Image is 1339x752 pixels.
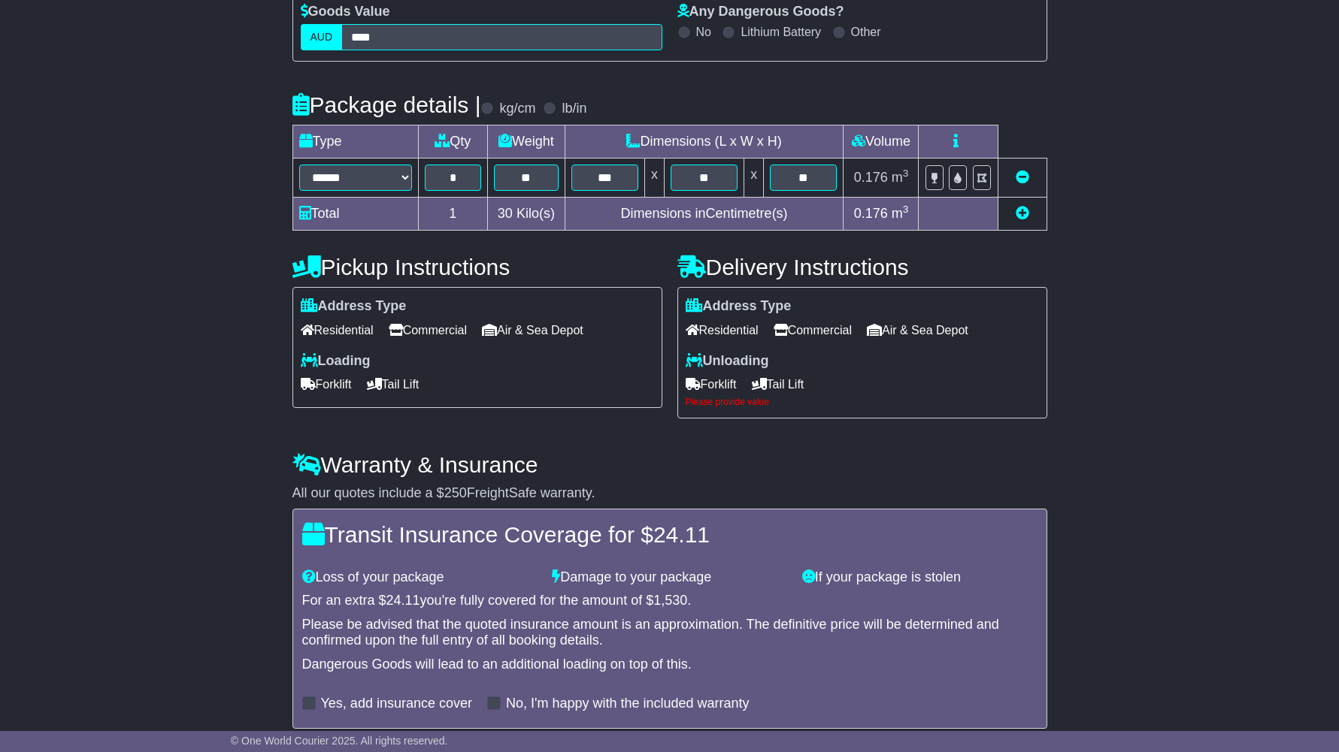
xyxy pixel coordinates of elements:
label: Any Dangerous Goods? [677,4,844,20]
label: No, I'm happy with the included warranty [506,696,750,712]
a: Add new item [1016,206,1029,221]
label: kg/cm [499,101,535,117]
label: Loading [301,353,371,370]
div: Please be advised that the quoted insurance amount is an approximation. The definitive price will... [302,617,1038,649]
td: Dimensions (L x W x H) [565,125,844,159]
span: 30 [498,206,513,221]
span: Forklift [686,373,737,396]
td: Dimensions in Centimetre(s) [565,198,844,231]
label: Lithium Battery [741,25,821,39]
div: Damage to your package [544,569,795,586]
label: Goods Value [301,4,390,20]
td: Weight [488,125,565,159]
td: Qty [418,125,488,159]
span: Forklift [301,373,352,396]
td: Volume [844,125,919,159]
td: Total [292,198,418,231]
a: Remove this item [1016,170,1029,185]
span: Air & Sea Depot [482,319,583,342]
label: Yes, add insurance cover [321,696,472,712]
label: Other [851,25,881,39]
td: x [644,159,664,198]
sup: 3 [903,204,909,215]
h4: Warranty & Insurance [292,452,1047,477]
span: 1,530 [653,593,687,608]
div: Dangerous Goods will lead to an additional loading on top of this. [302,657,1038,673]
div: Loss of your package [295,569,545,586]
span: m [892,170,909,185]
label: No [696,25,711,39]
span: Air & Sea Depot [867,319,968,342]
span: Tail Lift [367,373,420,396]
span: Residential [301,319,374,342]
span: 24.11 [653,522,710,547]
div: For an extra $ you're fully covered for the amount of $ . [302,593,1038,609]
span: 250 [444,485,467,500]
label: Address Type [301,298,407,315]
span: 0.176 [854,206,888,221]
label: Unloading [686,353,769,370]
label: AUD [301,24,343,50]
div: If your package is stolen [795,569,1045,586]
label: Address Type [686,298,792,315]
td: 1 [418,198,488,231]
div: Please provide value [686,397,1039,407]
span: 24.11 [386,593,420,608]
label: lb/in [562,101,586,117]
span: Tail Lift [752,373,804,396]
sup: 3 [903,168,909,179]
h4: Package details | [292,92,481,117]
td: Kilo(s) [488,198,565,231]
h4: Transit Insurance Coverage for $ [302,522,1038,547]
span: Commercial [389,319,467,342]
div: All our quotes include a $ FreightSafe warranty. [292,485,1047,502]
span: © One World Courier 2025. All rights reserved. [231,735,448,747]
span: Commercial [774,319,852,342]
h4: Pickup Instructions [292,255,662,279]
td: Type [292,125,418,159]
span: m [892,206,909,221]
td: x [744,159,764,198]
span: 0.176 [854,170,888,185]
h4: Delivery Instructions [677,255,1047,279]
span: Residential [686,319,759,342]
